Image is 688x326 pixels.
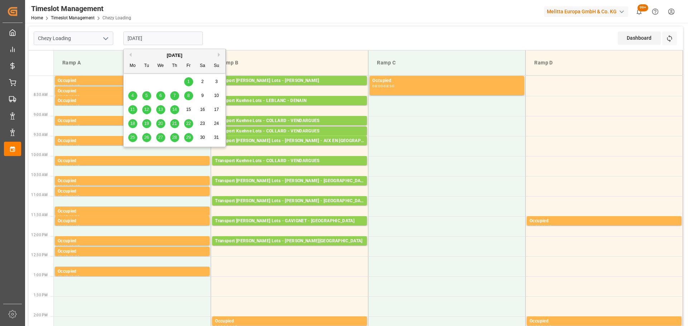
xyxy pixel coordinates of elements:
span: 12:00 PM [31,233,48,237]
div: 11:30 [69,215,80,218]
div: Transport Kuehne Lots - COLLARD - VENDARGUES [215,117,364,125]
div: Choose Wednesday, August 13th, 2025 [156,105,165,114]
div: 10:00 [58,165,68,168]
div: Choose Friday, August 22nd, 2025 [184,119,193,128]
span: 25 [130,135,135,140]
div: - [68,245,69,248]
div: Pallets: 1,TU: 78,City: [GEOGRAPHIC_DATA],Arrival: [DATE] 00:00:00 [215,185,364,191]
span: 23 [200,121,205,126]
div: Sa [198,62,207,70]
div: Ramp B [217,56,362,69]
div: Ramp A [59,56,205,69]
span: 1 [187,79,190,84]
div: 09:45 [69,145,80,148]
div: Choose Monday, August 25th, 2025 [128,133,137,142]
div: Melitta Europa GmbH & Co. KG [544,6,628,17]
span: 29 [186,135,191,140]
span: 4 [132,93,134,98]
div: Transport [PERSON_NAME] Lots - [PERSON_NAME] - [GEOGRAPHIC_DATA] [215,177,364,185]
span: 10:00 AM [31,153,48,157]
div: 11:00 [69,195,80,198]
div: Choose Saturday, August 2nd, 2025 [198,77,207,86]
div: 08:45 [69,104,80,108]
div: Choose Friday, August 29th, 2025 [184,133,193,142]
div: - [68,165,69,168]
div: - [68,255,69,258]
span: 21 [172,121,177,126]
div: Choose Tuesday, August 26th, 2025 [142,133,151,142]
div: Choose Thursday, August 28th, 2025 [170,133,179,142]
div: Transport Kuehne Lots - COLLARD - VENDARGUES [215,128,364,135]
div: Choose Sunday, August 31st, 2025 [212,133,221,142]
div: 11:45 [69,225,80,228]
div: 12:15 [58,255,68,258]
input: Type to search/select [34,31,113,45]
span: 10:30 AM [31,173,48,177]
div: Occupied [530,218,679,225]
div: - [68,145,69,148]
span: 15 [186,107,191,112]
div: 11:15 [58,215,68,218]
div: Th [170,62,179,70]
span: 7 [173,93,176,98]
span: 31 [214,135,219,140]
span: 19 [144,121,149,126]
div: - [68,104,69,108]
div: Occupied [58,248,207,255]
div: - [68,84,69,88]
div: 08:00 [372,84,383,88]
span: 3 [215,79,218,84]
div: Choose Tuesday, August 5th, 2025 [142,91,151,100]
span: 18 [130,121,135,126]
div: 12:45 [58,275,68,278]
span: 14 [172,107,177,112]
div: Choose Sunday, August 10th, 2025 [212,91,221,100]
div: Occupied [58,117,207,125]
div: Occupied [58,177,207,185]
span: 30 [200,135,205,140]
div: 08:15 [58,95,68,98]
div: Occupied [58,97,207,104]
div: Choose Saturday, August 30th, 2025 [198,133,207,142]
span: 26 [144,135,149,140]
div: - [68,225,69,228]
div: Choose Wednesday, August 6th, 2025 [156,91,165,100]
div: Occupied [58,157,207,165]
button: Next Month [218,53,222,57]
span: 12 [144,107,149,112]
div: Ramp D [531,56,677,69]
span: 17 [214,107,219,112]
div: Choose Thursday, August 7th, 2025 [170,91,179,100]
div: 08:30 [384,84,394,88]
div: Transport [PERSON_NAME] Lots - [PERSON_NAME] - AIX EN [GEOGRAPHIC_DATA] [215,137,364,145]
div: Occupied [58,188,207,195]
button: Melitta Europa GmbH & Co. KG [544,5,631,18]
span: 1:00 PM [34,273,48,277]
span: 9 [201,93,204,98]
div: Occupied [372,77,521,84]
div: Pallets: 17,TU: ,City: [GEOGRAPHIC_DATA],Arrival: [DATE] 00:00:00 [215,125,364,131]
div: Pallets: ,TU: 168,City: [GEOGRAPHIC_DATA],Arrival: [DATE] 00:00:00 [215,225,364,231]
div: Choose Sunday, August 17th, 2025 [212,105,221,114]
div: - [68,215,69,218]
div: Occupied [58,77,207,84]
div: Choose Saturday, August 16th, 2025 [198,105,207,114]
div: Transport [PERSON_NAME] Lots - [PERSON_NAME] [215,77,364,84]
button: open menu [100,33,111,44]
div: 11:30 [58,225,68,228]
div: Choose Tuesday, August 19th, 2025 [142,119,151,128]
div: 11:30 [530,225,540,228]
span: 5 [145,93,148,98]
div: Occupied [58,208,207,215]
div: - [540,225,541,228]
a: Home [31,15,43,20]
div: Choose Saturday, August 9th, 2025 [198,91,207,100]
span: 6 [159,93,162,98]
input: DD-MM-YYYY [123,31,203,45]
div: Ramp C [374,56,520,69]
button: Previous Month [127,53,132,57]
span: 12:30 PM [31,253,48,257]
button: show 100 new notifications [631,4,647,20]
div: Choose Friday, August 1st, 2025 [184,77,193,86]
div: Transport [PERSON_NAME] Lots - [PERSON_NAME] - [GEOGRAPHIC_DATA] SUR [GEOGRAPHIC_DATA] [215,198,364,205]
